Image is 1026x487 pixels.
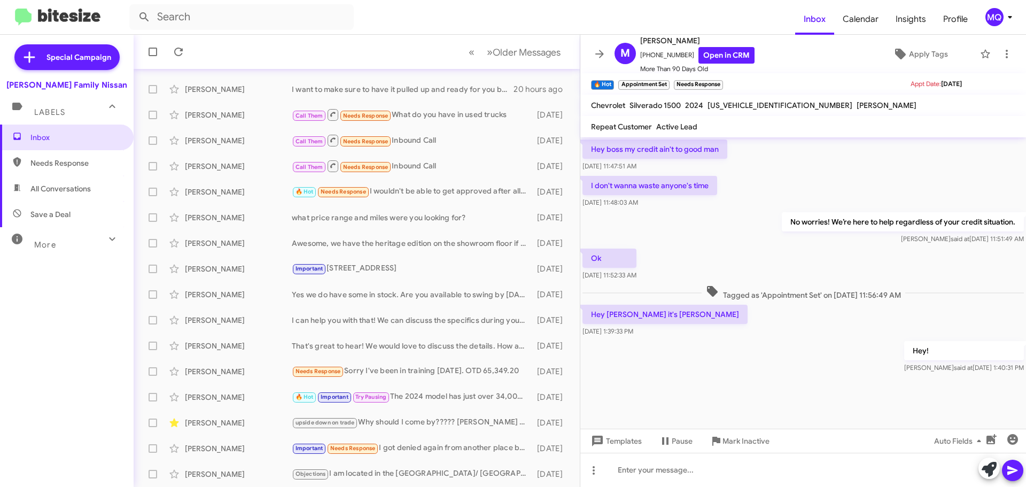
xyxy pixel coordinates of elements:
span: Needs Response [330,445,376,452]
div: [PERSON_NAME] [185,264,292,274]
span: Auto Fields [934,431,985,451]
span: 🔥 Hot [296,393,314,400]
div: [PERSON_NAME] [185,187,292,197]
small: Appointment Set [618,80,669,90]
span: Important [296,445,323,452]
button: Apply Tags [865,44,975,64]
small: 🔥 Hot [591,80,614,90]
div: That's great to hear! We would love to discuss the details. How about booking an appointment to v... [292,341,532,351]
div: 20 hours ago [514,84,571,95]
div: I got denied again from another place because I have to many charge offs [292,442,532,454]
button: Templates [580,431,650,451]
span: [DATE] [941,80,962,88]
span: « [469,45,475,59]
span: Templates [589,431,642,451]
button: Pause [650,431,701,451]
p: Ok [582,249,636,268]
div: [DATE] [532,443,571,454]
p: Hey! [904,341,1024,360]
span: Repeat Customer [591,122,652,132]
span: Tagged as 'Appointment Set' on [DATE] 11:56:49 AM [702,285,905,300]
div: The 2024 model has just over 34,000 miles and the 2021 model has right around 90,000 miles [292,391,532,403]
span: Silverado 1500 [629,101,681,110]
span: Needs Response [30,158,121,168]
div: [PERSON_NAME] [185,341,292,351]
span: Call Them [296,138,323,145]
a: Inbox [795,4,834,35]
div: Why should I come by????? [PERSON_NAME] couldn't sale me a car when I did come in there!!!! [292,416,532,429]
span: Insights [887,4,935,35]
div: I am located in the [GEOGRAPHIC_DATA]/ [GEOGRAPHIC_DATA] Area. [STREET_ADDRESS] [292,468,532,480]
div: [PERSON_NAME] [185,135,292,146]
span: [PERSON_NAME] [640,34,755,47]
div: [PERSON_NAME] [185,84,292,95]
div: [DATE] [532,289,571,300]
div: I want to make sure to have it pulled up and ready for you before you arrive. [292,84,514,95]
button: Next [480,41,567,63]
div: [DATE] [532,341,571,351]
p: Hey boss my credit ain't to good man [582,140,727,159]
span: [DATE] 11:48:03 AM [582,198,638,206]
div: What do you have in used trucks [292,108,532,121]
span: Important [321,393,348,400]
span: [DATE] 11:52:33 AM [582,271,636,279]
button: Mark Inactive [701,431,778,451]
div: [PERSON_NAME] [185,366,292,377]
nav: Page navigation example [463,41,567,63]
span: [DATE] 1:39:33 PM [582,327,633,335]
span: Needs Response [296,368,341,375]
span: said at [951,235,969,243]
span: M [620,45,630,62]
span: Try Pausing [355,393,386,400]
div: [DATE] [532,366,571,377]
small: Needs Response [674,80,723,90]
div: MQ [985,8,1004,26]
div: [DATE] [532,418,571,428]
div: [PERSON_NAME] [185,238,292,249]
a: Calendar [834,4,887,35]
div: [PERSON_NAME] [185,110,292,120]
span: said at [954,364,973,372]
div: [PERSON_NAME] [185,315,292,326]
p: No worries! We’re here to help regardless of your credit situation. [782,212,1024,231]
span: Objections [296,470,326,477]
span: Appt Date: [911,80,941,88]
span: Needs Response [321,188,366,195]
span: [DATE] 11:47:51 AM [582,162,636,170]
div: [DATE] [532,161,571,172]
div: [PERSON_NAME] [185,443,292,454]
a: Profile [935,4,976,35]
div: [PERSON_NAME] [185,161,292,172]
span: Inbox [30,132,121,143]
div: Sorry I've been in training [DATE]. OTD 65,349.20 [292,365,532,377]
button: MQ [976,8,1014,26]
span: Call Them [296,112,323,119]
span: Call Them [296,164,323,171]
div: [DATE] [532,187,571,197]
div: [PERSON_NAME] [185,212,292,223]
span: Important [296,265,323,272]
span: More Than 90 Days Old [640,64,755,74]
span: Older Messages [493,47,561,58]
span: Needs Response [343,138,388,145]
span: Mark Inactive [722,431,770,451]
div: [PERSON_NAME] [185,392,292,403]
p: I don't wanna waste anyone's time [582,176,717,195]
div: [DATE] [532,264,571,274]
div: Inbound Call [292,134,532,147]
a: Special Campaign [14,44,120,70]
div: Inbound Call [292,159,532,173]
div: [PERSON_NAME] [185,418,292,428]
div: I wouldn't be able to get approved after all? I sent in the other co-signer but she said she does... [292,185,532,198]
div: what price range and miles were you looking for? [292,212,532,223]
div: Yes we do have some in stock. Are you available to swing by [DATE]? [292,289,532,300]
div: [PERSON_NAME] [185,289,292,300]
span: Needs Response [343,112,388,119]
span: upside down on trade [296,419,355,426]
div: [DATE] [532,469,571,480]
span: [PERSON_NAME] [857,101,916,110]
span: Needs Response [343,164,388,171]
